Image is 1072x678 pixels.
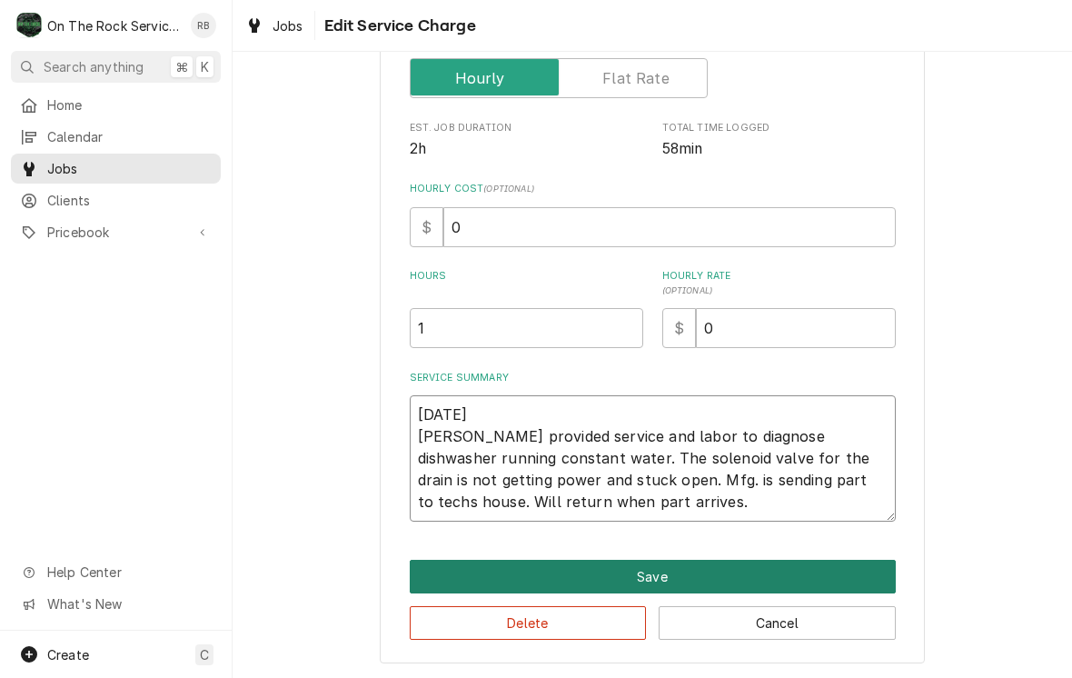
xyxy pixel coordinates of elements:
[410,182,896,196] label: Hourly Cost
[44,57,144,76] span: Search anything
[11,90,221,120] a: Home
[410,560,896,593] button: Save
[319,14,476,38] span: Edit Service Charge
[47,127,212,146] span: Calendar
[47,594,210,613] span: What's New
[410,395,896,522] textarea: [DATE] [PERSON_NAME] provided service and labor to diagnose dishwasher running constant water. Th...
[662,138,896,160] span: Total Time Logged
[11,51,221,83] button: Search anything⌘K
[410,593,896,640] div: Button Group Row
[47,223,184,242] span: Pricebook
[191,13,216,38] div: RB
[662,269,896,298] label: Hourly Rate
[47,647,89,663] span: Create
[410,207,443,247] div: $
[47,159,212,178] span: Jobs
[410,138,643,160] span: Est. Job Duration
[662,285,713,295] span: ( optional )
[11,185,221,215] a: Clients
[410,121,643,135] span: Est. Job Duration
[16,13,42,38] div: O
[201,57,209,76] span: K
[47,16,181,35] div: On The Rock Services
[47,95,212,115] span: Home
[11,217,221,247] a: Go to Pricebook
[662,121,896,135] span: Total Time Logged
[200,645,209,664] span: C
[47,191,212,210] span: Clients
[410,140,426,157] span: 2h
[410,560,896,593] div: Button Group Row
[662,140,703,157] span: 58min
[16,13,42,38] div: On The Rock Services's Avatar
[47,563,210,582] span: Help Center
[410,182,896,246] div: Hourly Cost
[662,269,896,348] div: [object Object]
[483,184,534,194] span: ( optional )
[659,606,896,640] button: Cancel
[11,557,221,587] a: Go to Help Center
[175,57,188,76] span: ⌘
[410,269,643,348] div: [object Object]
[410,560,896,640] div: Button Group
[410,269,643,298] label: Hours
[410,371,896,385] label: Service Summary
[410,606,647,640] button: Delete
[11,122,221,152] a: Calendar
[410,121,643,160] div: Est. Job Duration
[662,308,696,348] div: $
[662,121,896,160] div: Total Time Logged
[410,371,896,522] div: Service Summary
[273,16,303,35] span: Jobs
[191,13,216,38] div: Ray Beals's Avatar
[11,589,221,619] a: Go to What's New
[238,11,311,41] a: Jobs
[410,34,896,98] div: Unit Type
[11,154,221,184] a: Jobs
